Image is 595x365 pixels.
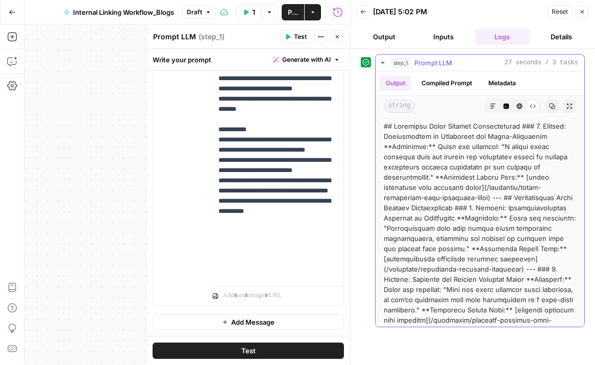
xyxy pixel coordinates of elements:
button: Publish [282,4,304,20]
button: Internal Linking Workflow_Blogs [58,4,180,20]
button: Draft [182,6,216,19]
span: 27 seconds / 3 tasks [505,58,578,67]
span: Reset [552,7,568,16]
button: Add Message [153,314,344,330]
button: Output [380,76,411,91]
button: Details [534,29,589,45]
button: Test [280,30,311,43]
textarea: Prompt LLM [153,32,196,42]
button: Compiled Prompt [415,76,478,91]
button: Test Data [236,4,261,20]
span: Draft [187,8,202,17]
div: Write your prompt [146,49,350,70]
span: Prompt LLM [414,58,452,68]
span: Test Data [252,7,255,17]
span: Add Message [231,317,275,327]
button: Logs [475,29,530,45]
button: Generate with AI [269,53,344,66]
span: Publish [288,7,298,17]
button: 27 seconds / 3 tasks [376,55,584,71]
button: Output [357,29,412,45]
button: Test [153,343,344,359]
button: Metadata [482,76,522,91]
span: Generate with AI [282,55,331,64]
span: ( step_1 ) [199,32,225,42]
span: step_1 [391,58,410,68]
span: string [384,100,415,113]
button: Reset [547,5,573,18]
span: Internal Linking Workflow_Blogs [73,7,174,17]
span: Test [241,346,256,356]
button: Inputs [416,29,471,45]
span: Test [294,32,307,41]
div: 27 seconds / 3 tasks [376,71,584,327]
